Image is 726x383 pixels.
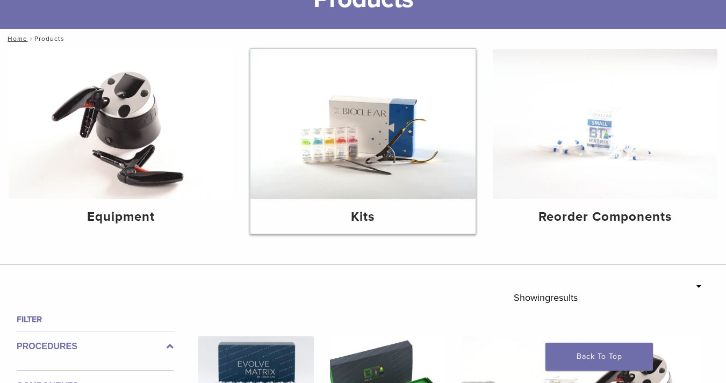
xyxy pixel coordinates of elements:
a: Kits [250,49,475,234]
a: Home [4,35,27,42]
img: Equipment [9,49,233,199]
p: Showing results [514,286,578,309]
a: Equipment [9,49,233,234]
label: Procedures [17,340,174,353]
a: Reorder Components [493,49,717,234]
h4: Equipment [17,207,225,227]
h4: Filter [17,313,174,326]
img: Reorder Components [493,49,717,199]
img: Kits [250,49,475,199]
span: / [27,36,34,41]
a: Back To Top [545,343,653,371]
h4: Kits [259,207,466,227]
h4: Reorder Components [501,207,709,227]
